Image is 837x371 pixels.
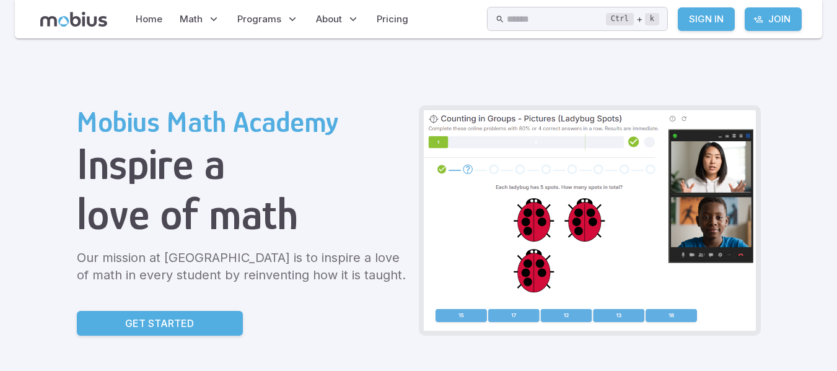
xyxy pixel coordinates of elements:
p: Our mission at [GEOGRAPHIC_DATA] is to inspire a love of math in every student by reinventing how... [77,249,409,284]
span: About [316,12,342,26]
kbd: Ctrl [606,13,634,25]
a: Pricing [373,5,412,33]
span: Programs [237,12,281,26]
a: Get Started [77,311,243,336]
a: Sign In [678,7,735,31]
div: + [606,12,659,27]
img: Grade 2 Class [424,110,756,331]
a: Join [745,7,802,31]
span: Math [180,12,203,26]
h1: love of math [77,189,409,239]
p: Get Started [125,316,194,331]
a: Home [132,5,166,33]
h1: Inspire a [77,139,409,189]
h2: Mobius Math Academy [77,105,409,139]
kbd: k [645,13,659,25]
